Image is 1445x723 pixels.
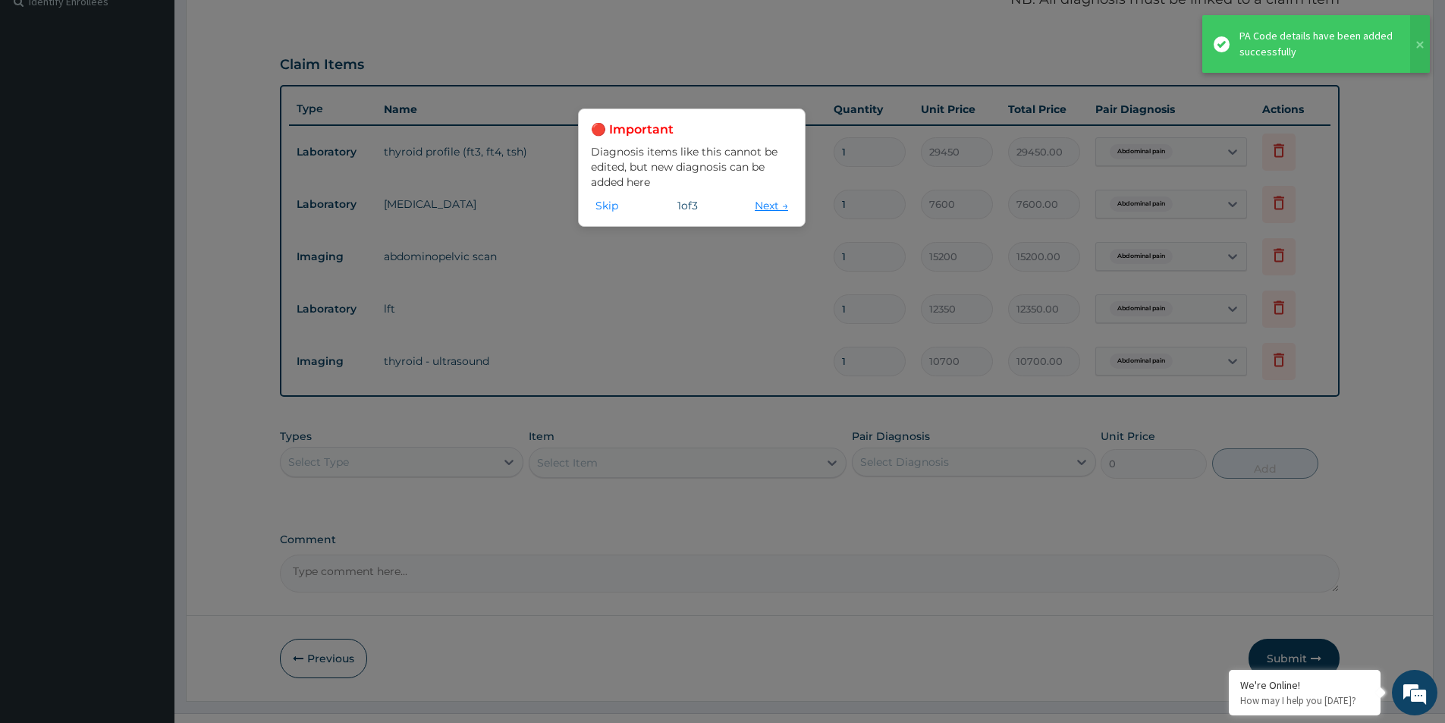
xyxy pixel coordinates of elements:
div: Chat with us now [79,85,255,105]
img: d_794563401_company_1708531726252_794563401 [28,76,61,114]
span: 1 of 3 [677,198,698,213]
span: We're online! [88,191,209,344]
textarea: Type your message and hit 'Enter' [8,414,289,467]
h3: 🔴 Important [591,121,793,138]
div: PA Code details have been added successfully [1239,28,1396,60]
div: We're Online! [1240,678,1369,692]
p: How may I help you today? [1240,694,1369,707]
button: Next → [750,197,793,214]
p: Diagnosis items like this cannot be edited, but new diagnosis can be added here [591,144,793,190]
div: Minimize live chat window [249,8,285,44]
button: Skip [591,197,623,214]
